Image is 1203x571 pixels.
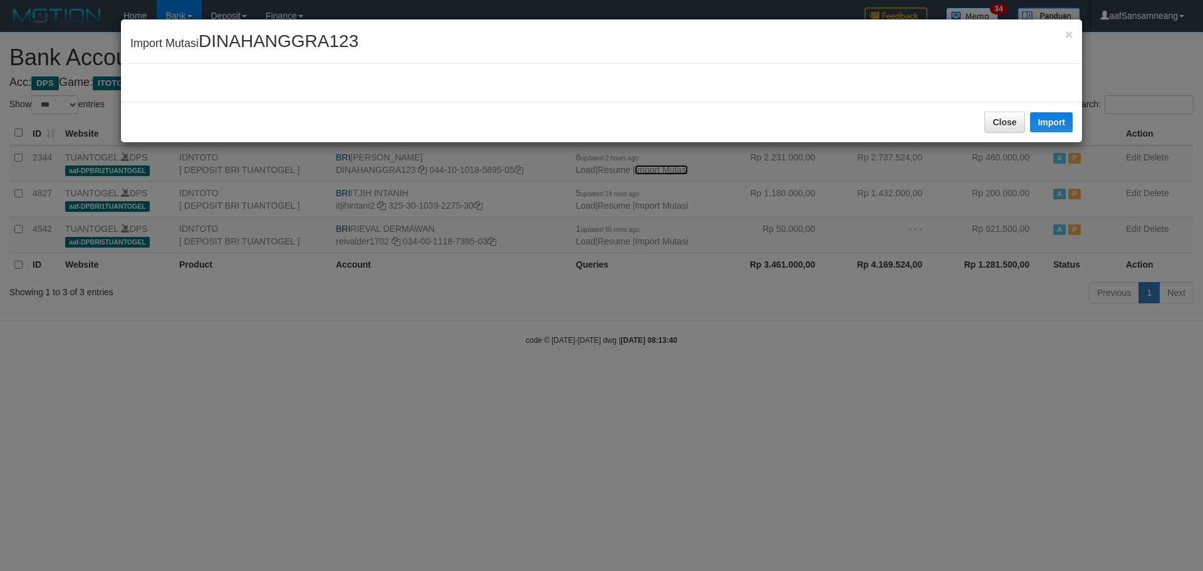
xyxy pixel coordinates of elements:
[1065,27,1073,41] span: ×
[1030,112,1073,132] button: Import
[1065,28,1073,41] button: Close
[984,112,1024,133] button: Close
[130,37,358,50] span: Import Mutasi
[199,31,358,51] span: DINAHANGGRA123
